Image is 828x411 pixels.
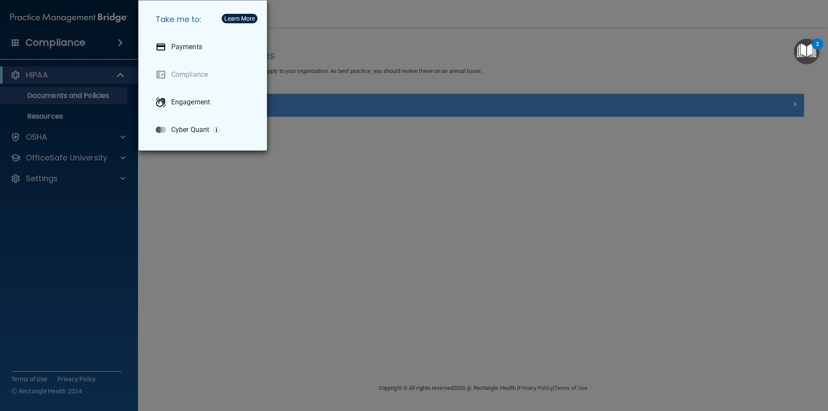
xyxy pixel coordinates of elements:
[816,44,819,55] div: 2
[149,90,260,114] a: Engagement
[149,35,260,59] a: Payments
[171,125,209,134] p: Cyber Quant
[794,39,819,64] button: Open Resource Center, 2 new notifications
[222,14,257,23] button: Learn More
[171,43,202,51] p: Payments
[149,63,260,87] a: Compliance
[224,16,255,22] div: Learn More
[149,7,260,31] h5: Take me to:
[171,98,210,107] p: Engagement
[149,118,260,142] a: Cyber Quant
